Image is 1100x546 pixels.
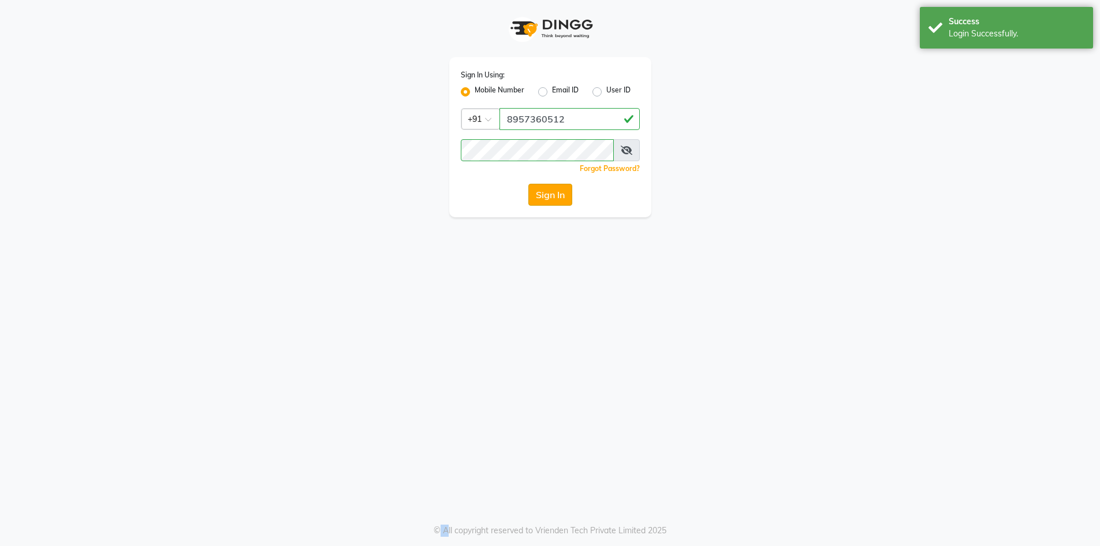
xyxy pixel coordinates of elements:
label: User ID [606,85,631,99]
div: Success [949,16,1084,28]
input: Username [499,108,640,130]
label: Mobile Number [475,85,524,99]
img: logo1.svg [504,12,596,46]
label: Email ID [552,85,579,99]
input: Username [461,139,614,161]
a: Forgot Password? [580,164,640,173]
button: Sign In [528,184,572,206]
label: Sign In Using: [461,70,505,80]
div: Login Successfully. [949,28,1084,40]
